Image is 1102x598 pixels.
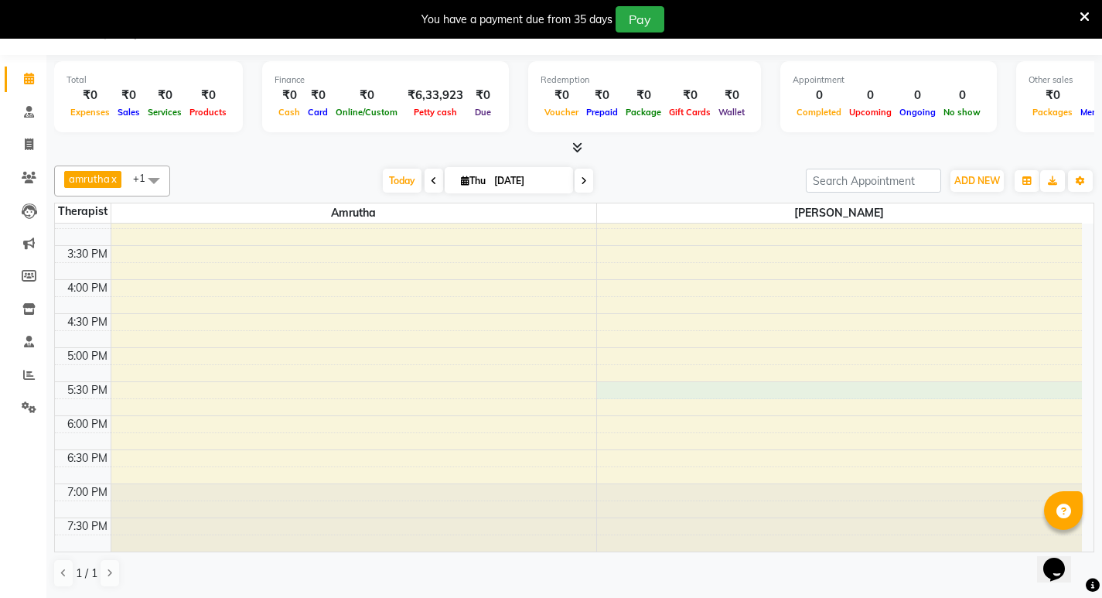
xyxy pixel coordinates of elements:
[275,107,304,118] span: Cash
[304,87,332,104] div: ₹0
[304,107,332,118] span: Card
[69,173,110,185] span: amrutha
[186,87,230,104] div: ₹0
[665,107,715,118] span: Gift Cards
[715,107,749,118] span: Wallet
[332,87,401,104] div: ₹0
[622,87,665,104] div: ₹0
[845,87,896,104] div: 0
[64,314,111,330] div: 4:30 PM
[64,484,111,501] div: 7:00 PM
[940,87,984,104] div: 0
[410,107,461,118] span: Petty cash
[793,107,845,118] span: Completed
[67,87,114,104] div: ₹0
[896,107,940,118] span: Ongoing
[401,87,469,104] div: ₹6,33,923
[110,173,117,185] a: x
[67,73,230,87] div: Total
[541,73,749,87] div: Redemption
[490,169,567,193] input: 2025-09-04
[954,175,1000,186] span: ADD NEW
[582,87,622,104] div: ₹0
[144,87,186,104] div: ₹0
[111,203,596,223] span: amrutha
[793,73,984,87] div: Appointment
[76,566,97,582] span: 1 / 1
[469,87,496,104] div: ₹0
[383,169,421,193] span: Today
[950,170,1004,192] button: ADD NEW
[471,107,495,118] span: Due
[114,107,144,118] span: Sales
[64,416,111,432] div: 6:00 PM
[64,518,111,535] div: 7:30 PM
[421,12,612,28] div: You have a payment due from 35 days
[665,87,715,104] div: ₹0
[275,73,496,87] div: Finance
[793,87,845,104] div: 0
[114,87,144,104] div: ₹0
[186,107,230,118] span: Products
[582,107,622,118] span: Prepaid
[67,107,114,118] span: Expenses
[845,107,896,118] span: Upcoming
[133,172,157,184] span: +1
[541,107,582,118] span: Voucher
[64,246,111,262] div: 3:30 PM
[1029,87,1076,104] div: ₹0
[55,203,111,220] div: Therapist
[597,203,1083,223] span: [PERSON_NAME]
[541,87,582,104] div: ₹0
[940,107,984,118] span: No show
[275,87,304,104] div: ₹0
[1037,536,1087,583] iframe: chat widget
[64,382,111,398] div: 5:30 PM
[332,107,401,118] span: Online/Custom
[144,107,186,118] span: Services
[64,348,111,364] div: 5:00 PM
[457,175,490,186] span: Thu
[1029,107,1076,118] span: Packages
[64,450,111,466] div: 6:30 PM
[64,280,111,296] div: 4:00 PM
[616,6,664,32] button: Pay
[622,107,665,118] span: Package
[896,87,940,104] div: 0
[806,169,941,193] input: Search Appointment
[715,87,749,104] div: ₹0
